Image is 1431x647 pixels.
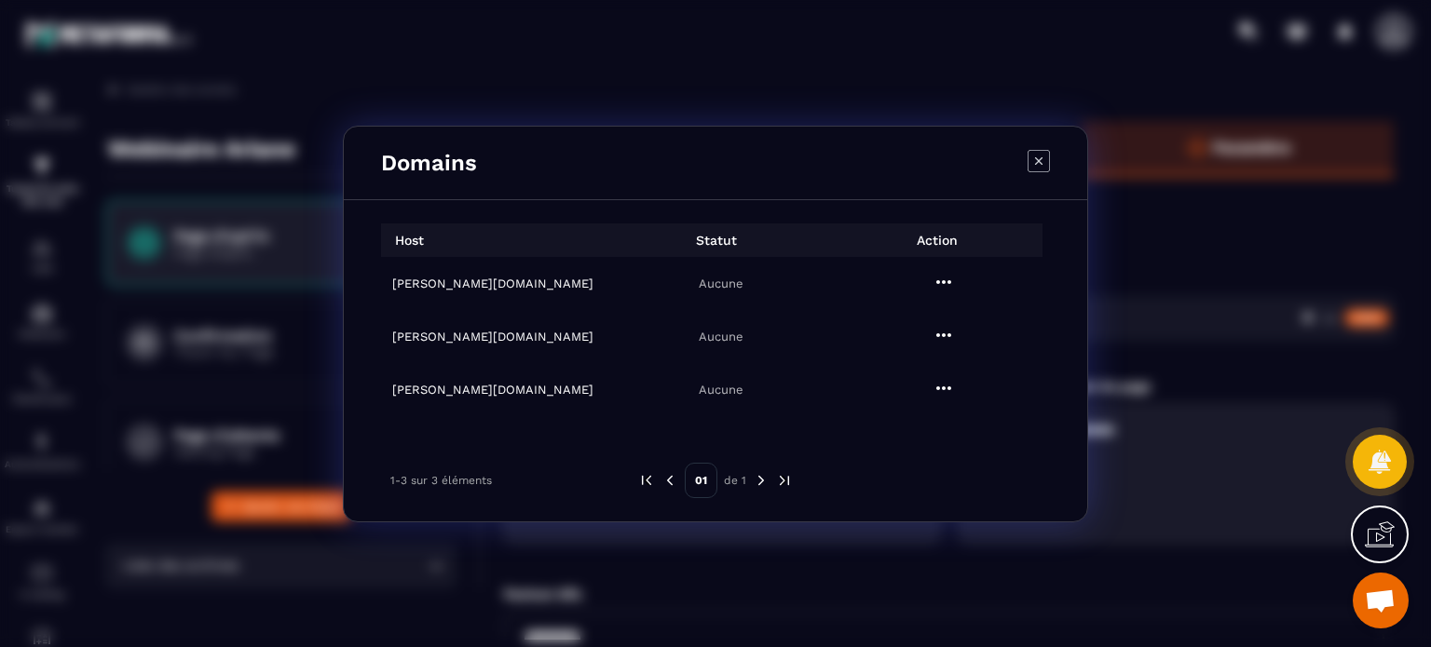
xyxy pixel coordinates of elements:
[392,330,604,344] h6: [PERSON_NAME][DOMAIN_NAME]
[381,150,477,176] h4: Domains
[776,472,793,489] img: next
[615,276,826,290] p: Aucune
[602,233,823,248] p: Statut
[615,383,826,397] p: Aucune
[392,276,604,290] h6: [PERSON_NAME][DOMAIN_NAME]
[724,473,746,488] p: de 1
[685,463,717,498] p: 01
[615,330,826,344] p: Aucune
[392,383,604,397] h6: [PERSON_NAME][DOMAIN_NAME]
[381,233,424,248] p: Host
[638,472,655,489] img: prev
[661,472,678,489] img: prev
[753,472,770,489] img: next
[822,233,1043,248] p: Action
[390,474,492,487] p: 1-3 sur 3 éléments
[1353,573,1409,628] div: Ouvrir le chat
